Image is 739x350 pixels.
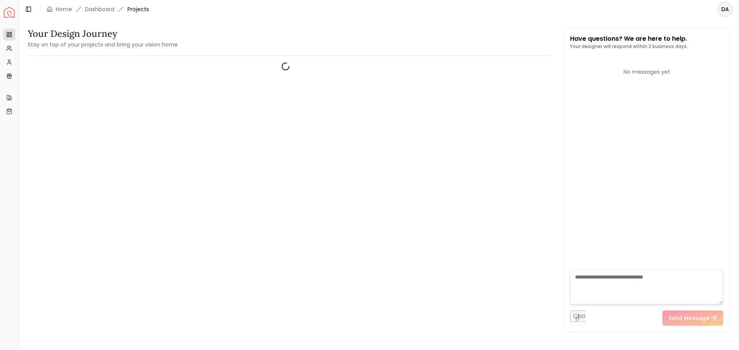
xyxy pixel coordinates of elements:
[28,28,178,40] h3: Your Design Journey
[570,68,723,76] div: No messages yet
[85,5,114,13] a: Dashboard
[570,34,688,43] p: Have questions? We are here to help.
[4,7,15,18] img: Spacejoy Logo
[127,5,149,13] span: Projects
[47,5,149,13] nav: breadcrumb
[718,2,732,16] span: DA
[570,43,688,50] p: Your designer will respond within 2 business days.
[717,2,733,17] button: DA
[4,7,15,18] a: Spacejoy
[56,5,72,13] a: Home
[28,41,178,48] small: Stay on top of your projects and bring your vision home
